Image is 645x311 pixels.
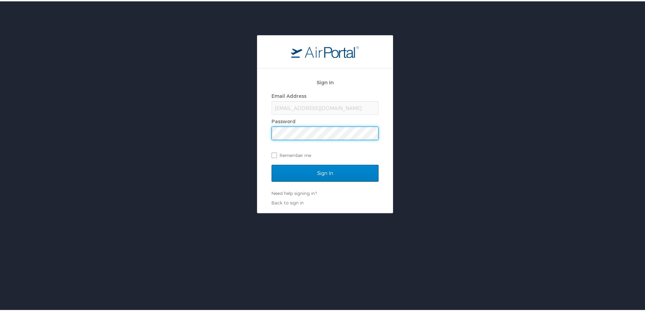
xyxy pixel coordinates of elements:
img: logo [291,44,359,57]
a: Need help signing in? [272,189,317,195]
input: Sign In [272,163,379,180]
label: Email Address [272,92,306,97]
label: Remember me [272,149,379,159]
a: Back to sign in [272,199,304,204]
label: Password [272,117,296,123]
h2: Sign In [272,77,379,85]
